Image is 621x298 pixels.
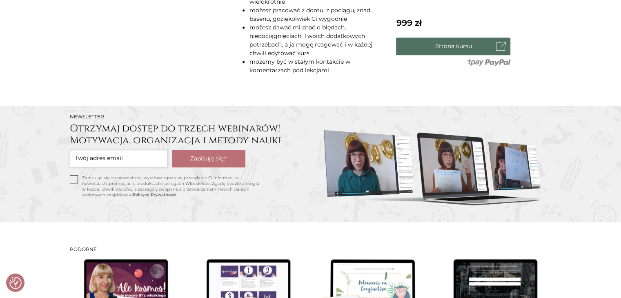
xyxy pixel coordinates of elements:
span: 999 [396,18,421,28]
a: Polityce Prywatności. [133,192,177,198]
a: Strona kursu [396,38,510,55]
li: możemy być w stałym kontakcie w komentarzach pod lekcjami [249,58,388,75]
h3: Podobne [70,247,552,252]
button: Preferencje co do zgód [9,277,22,289]
button: Zapisuję się!* [172,150,245,167]
li: możesz dawać mi znać o błędach, niedociągnięciach, Twoich dodatkowych potrzebach, a ja mogę reago... [249,23,388,58]
h3: Otrzymaj dostęp do trzech webinarów! Motywacja, organizacja i metody nauki [70,123,307,147]
li: możesz pracować z domu, z pociągu, znad basenu, gdziekolwiek Ci wygodnie [249,6,388,23]
img: Revisit consent button [9,277,22,289]
input: Twój adres email [70,150,168,167]
p: Zapisując się do newslettera, wyrażasz zgodę na przesyłanie Ci informacji o nowościach, promocjac... [82,175,259,198]
h2: Newsletter [70,114,307,120]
